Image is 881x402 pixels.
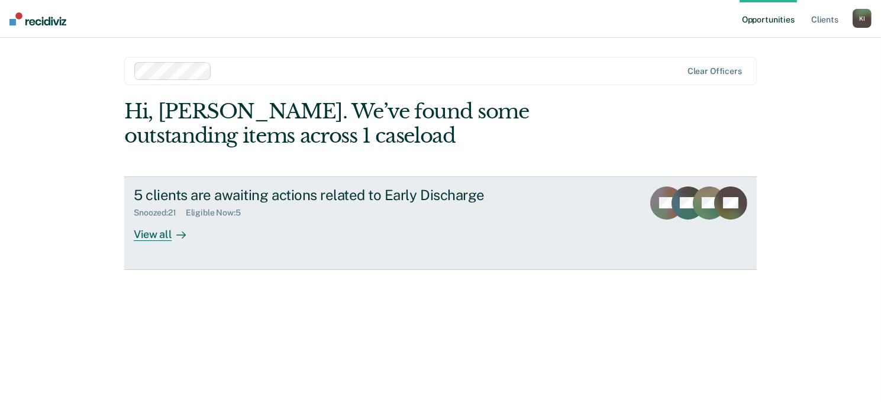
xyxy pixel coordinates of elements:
[134,186,549,204] div: 5 clients are awaiting actions related to Early Discharge
[186,208,250,218] div: Eligible Now : 5
[688,66,742,76] div: Clear officers
[124,176,757,270] a: 5 clients are awaiting actions related to Early DischargeSnoozed:21Eligible Now:5View all
[853,9,872,28] div: K I
[9,12,66,25] img: Recidiviz
[134,218,200,241] div: View all
[134,208,186,218] div: Snoozed : 21
[124,99,630,148] div: Hi, [PERSON_NAME]. We’ve found some outstanding items across 1 caseload
[853,9,872,28] button: KI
